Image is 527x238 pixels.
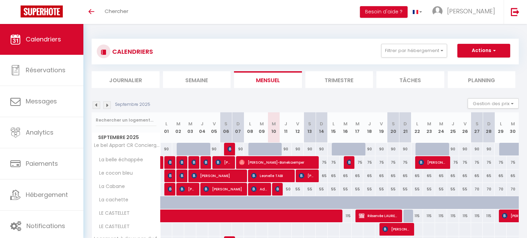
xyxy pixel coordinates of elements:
div: 65 [435,170,447,182]
th: 06 [220,112,232,143]
div: 55 [387,183,399,196]
span: Le cocon bleu [93,170,134,177]
span: Réservations [26,66,66,74]
h3: CALENDRIERS [110,44,153,59]
span: [PERSON_NAME] [191,169,244,182]
span: Calendriers [26,35,61,43]
div: 65 [423,170,435,182]
div: 75 [387,156,399,169]
li: Mensuel [234,71,302,88]
abbr: J [201,121,203,127]
img: Super Booking [21,5,63,17]
div: 70 [495,183,507,196]
th: 23 [423,112,435,143]
span: [PERSON_NAME] [168,169,172,182]
div: 75 [447,156,459,169]
div: 65 [459,170,471,182]
div: 55 [328,183,340,196]
div: 90 [280,143,292,155]
div: 70 [507,183,519,196]
div: 75 [507,156,519,169]
div: 115 [483,210,495,222]
abbr: D [403,121,407,127]
th: 21 [399,112,411,143]
div: 65 [507,170,519,182]
abbr: M [511,121,515,127]
th: 26 [459,112,471,143]
div: 55 [423,183,435,196]
th: 22 [411,112,423,143]
th: 11 [280,112,292,143]
img: ... [432,6,443,16]
img: logout [511,8,519,16]
div: 90 [363,143,375,155]
abbr: V [213,121,216,127]
th: 29 [495,112,507,143]
div: 65 [399,170,411,182]
th: 28 [483,112,495,143]
span: Paiements [26,159,58,168]
div: 55 [459,183,471,196]
div: 75 [352,156,364,169]
th: 30 [507,112,519,143]
div: 90 [471,143,483,155]
div: 65 [447,170,459,182]
div: 50 [280,183,292,196]
span: [PERSON_NAME] [275,183,279,196]
button: Gestion des prix [468,98,519,109]
th: 12 [292,112,304,143]
div: 115 [447,210,459,222]
abbr: S [224,121,227,127]
abbr: D [236,121,240,127]
th: 15 [328,112,340,143]
th: 03 [184,112,196,143]
button: Filtrer par hébergement [381,44,447,58]
th: 07 [232,112,244,143]
div: 115 [411,210,423,222]
div: 90 [399,143,411,155]
abbr: M [427,121,431,127]
span: La Cabane [93,183,127,190]
span: Le bel Appart CR Conciergerie [93,143,162,148]
div: 65 [411,170,423,182]
abbr: M [272,121,276,127]
div: 65 [375,170,387,182]
abbr: M [439,121,443,127]
div: 65 [328,170,340,182]
span: Notifications [26,222,65,230]
div: 90 [387,143,399,155]
span: Administrator [PERSON_NAME] [251,183,267,196]
div: 90 [232,143,244,155]
div: 90 [208,143,220,155]
th: 13 [304,112,316,143]
div: 75 [375,156,387,169]
span: [PERSON_NAME] [299,169,315,182]
div: 65 [316,170,328,182]
div: 115 [423,210,435,222]
th: 25 [447,112,459,143]
div: 115 [435,210,447,222]
div: 115 [471,210,483,222]
div: 65 [471,170,483,182]
span: jaghfar Bel-abed [227,142,232,155]
span: [PERSON_NAME]-Bonekaemper [239,156,315,169]
div: 75 [495,156,507,169]
span: Leonelle TABI [251,169,291,182]
a: [PERSON_NAME] [161,156,164,169]
div: 90 [459,143,471,155]
div: 55 [316,183,328,196]
div: 70 [483,183,495,196]
div: 90 [292,143,304,155]
span: [PERSON_NAME] [179,169,184,182]
p: Septembre 2025 [115,101,150,108]
th: 24 [435,112,447,143]
div: 75 [483,156,495,169]
abbr: M [176,121,180,127]
span: [PERSON_NAME] [168,183,172,196]
span: [PERSON_NAME] [447,7,495,15]
th: 01 [161,112,173,143]
div: 55 [304,183,316,196]
span: [PERSON_NAME] [203,183,244,196]
span: Chercher [105,8,128,15]
abbr: M [260,121,264,127]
